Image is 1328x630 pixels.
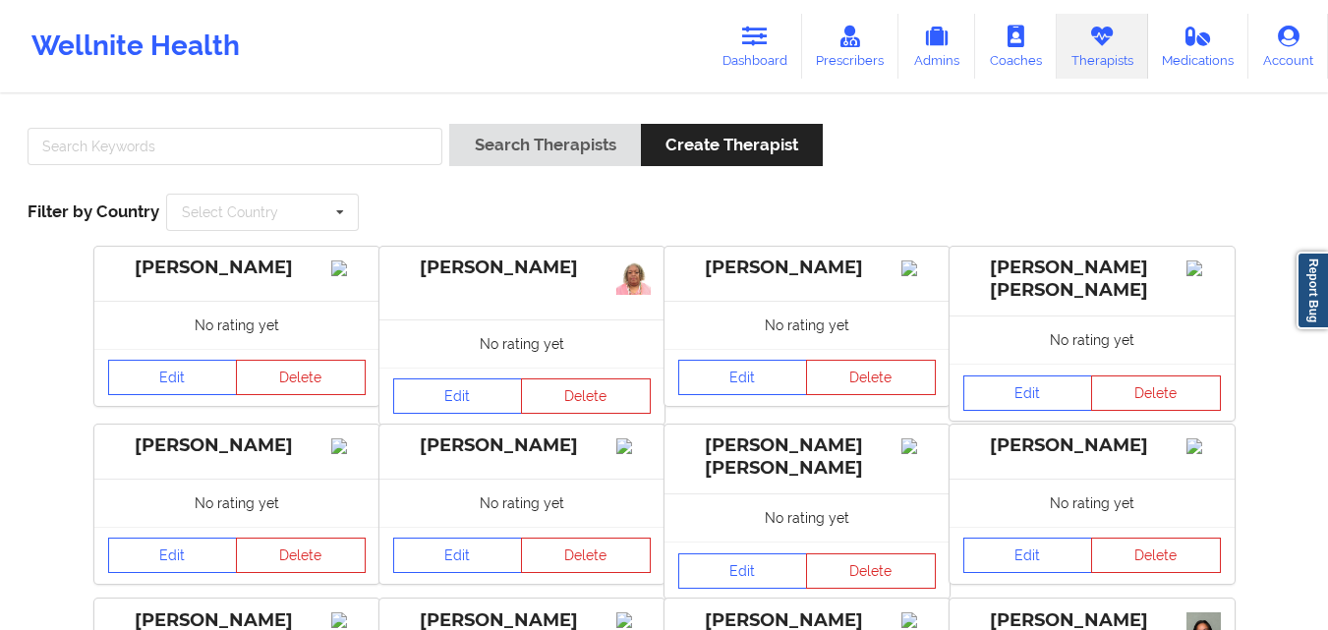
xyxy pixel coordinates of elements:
div: No rating yet [94,301,379,349]
div: No rating yet [950,479,1235,527]
a: Report Bug [1297,252,1328,329]
div: No rating yet [379,319,664,368]
button: Delete [521,538,651,573]
a: Edit [963,375,1093,411]
div: [PERSON_NAME] [PERSON_NAME] [678,434,936,480]
div: No rating yet [664,301,950,349]
a: Edit [393,538,523,573]
img: Image%2Fplaceholer-image.png [901,260,936,276]
a: Edit [963,538,1093,573]
img: Image%2Fplaceholer-image.png [616,438,651,454]
div: [PERSON_NAME] [393,434,651,457]
img: Image%2Fplaceholer-image.png [901,612,936,628]
a: Edit [108,360,238,395]
button: Search Therapists [449,124,640,166]
a: Medications [1148,14,1249,79]
img: Image%2Fplaceholer-image.png [1186,438,1221,454]
div: [PERSON_NAME] [678,257,936,279]
div: [PERSON_NAME] [108,257,366,279]
img: Image%2Fplaceholer-image.png [901,438,936,454]
div: No rating yet [94,479,379,527]
div: [PERSON_NAME] [963,434,1221,457]
div: Select Country [182,205,278,219]
button: Delete [806,553,936,589]
img: Image%2Fplaceholer-image.png [331,260,366,276]
button: Delete [1091,538,1221,573]
img: Image%2Fplaceholer-image.png [1186,260,1221,276]
div: [PERSON_NAME] [108,434,366,457]
button: Create Therapist [641,124,823,166]
a: Coaches [975,14,1057,79]
button: Delete [521,378,651,414]
button: Delete [1091,375,1221,411]
img: Image%2Fplaceholer-image.png [331,438,366,454]
span: Filter by Country [28,201,159,221]
a: Prescribers [802,14,899,79]
div: [PERSON_NAME] [393,257,651,279]
div: No rating yet [379,479,664,527]
a: Edit [108,538,238,573]
button: Delete [806,360,936,395]
a: Edit [393,378,523,414]
a: Edit [678,553,808,589]
img: Image%2Fplaceholer-image.png [616,612,651,628]
img: f1ea6e61-9468-47a3-9b1e-9ed24464212c_digital-passport.jpg [616,260,651,295]
input: Search Keywords [28,128,442,165]
button: Delete [236,538,366,573]
a: Account [1248,14,1328,79]
img: Image%2Fplaceholer-image.png [331,612,366,628]
div: No rating yet [950,315,1235,364]
div: [PERSON_NAME] [PERSON_NAME] [963,257,1221,302]
a: Therapists [1057,14,1148,79]
div: No rating yet [664,493,950,542]
button: Delete [236,360,366,395]
a: Dashboard [708,14,802,79]
a: Edit [678,360,808,395]
a: Admins [898,14,975,79]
